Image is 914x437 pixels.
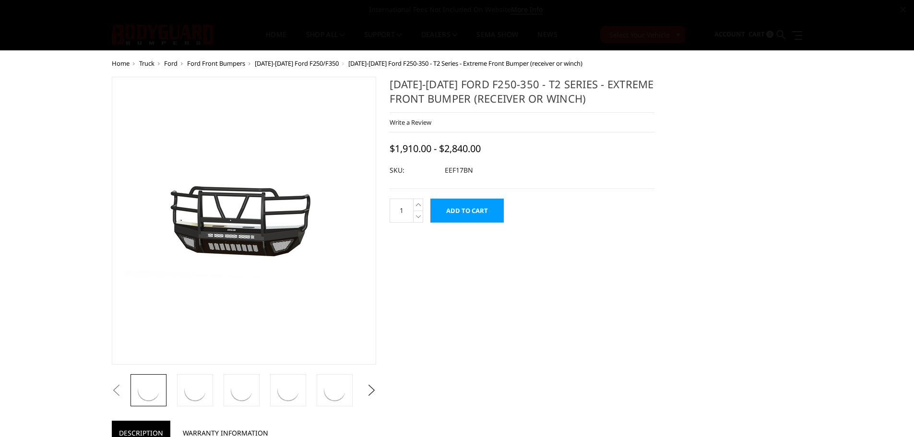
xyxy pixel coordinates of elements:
[124,164,364,278] img: 2017-2022 Ford F250-350 - T2 Series - Extreme Front Bumper (receiver or winch)
[714,30,745,38] span: Account
[187,59,245,68] a: Ford Front Bumpers
[348,59,582,68] span: [DATE]-[DATE] Ford F250-350 - T2 Series - Extreme Front Bumper (receiver or winch)
[255,59,339,68] a: [DATE]-[DATE] Ford F250/F350
[421,31,458,50] a: Dealers
[275,377,301,403] img: 2017-2022 Ford F250-350 - T2 Series - Extreme Front Bumper (receiver or winch)
[164,59,178,68] a: Ford
[109,383,124,398] button: Previous
[600,26,685,43] button: Select Your Vehicle
[390,118,431,127] a: Write a Review
[306,31,345,50] a: shop all
[677,29,680,39] span: ▾
[714,22,745,47] a: Account
[766,31,773,38] span: 0
[364,383,379,398] button: Next
[139,59,154,68] a: Truck
[537,31,557,50] a: News
[445,162,473,179] dd: EEF17BN
[390,142,481,155] span: $1,910.00 - $2,840.00
[112,24,215,45] img: BODYGUARD BUMPERS
[266,31,286,50] a: Home
[476,31,518,50] a: SEMA Show
[228,377,255,403] img: 2017-2022 Ford F250-350 - T2 Series - Extreme Front Bumper (receiver or winch)
[390,77,654,113] h1: [DATE]-[DATE] Ford F250-350 - T2 Series - Extreme Front Bumper (receiver or winch)
[364,31,402,50] a: Support
[182,377,208,403] img: 2017-2022 Ford F250-350 - T2 Series - Extreme Front Bumper (receiver or winch)
[112,77,377,365] a: 2017-2022 Ford F250-350 - T2 Series - Extreme Front Bumper (receiver or winch)
[748,30,765,38] span: Cart
[511,5,543,14] a: More Info
[112,59,130,68] a: Home
[609,30,670,40] span: Select Your Vehicle
[321,377,348,403] img: 2017-2022 Ford F250-350 - T2 Series - Extreme Front Bumper (receiver or winch)
[748,22,773,47] a: Cart 0
[430,199,504,223] input: Add to Cart
[135,377,162,403] img: 2017-2022 Ford F250-350 - T2 Series - Extreme Front Bumper (receiver or winch)
[390,162,438,179] dt: SKU:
